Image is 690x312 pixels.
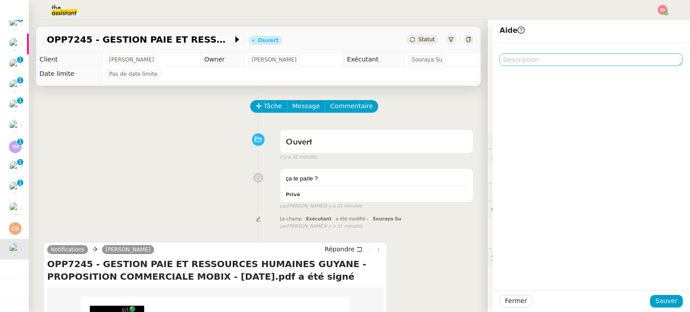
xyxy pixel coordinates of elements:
[9,79,22,92] img: users%2FW4OQjB9BRtYK2an7yusO0WsYLsD3%2Favatar%2F28027066-518b-424c-8476-65f2e549ac29
[491,254,607,261] span: 🕵️
[280,216,302,221] span: Le champ
[280,154,318,161] span: il y a 32 minutes
[286,174,468,183] div: ça te parle ?
[9,58,22,71] img: users%2FC9SBsJ0duuaSgpQFj5LgoEX8n0o2%2Favatar%2Fec9d51b8-9413-4189-adfb-7be4d8c96a3c
[292,101,320,111] span: Message
[18,159,22,167] p: 1
[9,141,22,153] img: svg
[258,38,279,43] div: Ouvert
[109,55,154,64] span: [PERSON_NAME]
[250,100,287,113] button: Tâche
[18,57,22,65] p: 1
[47,35,233,44] span: OPP7245 - GESTION PAIE ET RESSOURCES HUMAINES GUYANE - PROPOSITION COMMERCIALE MOBIX - [DATE].pdf...
[17,139,23,145] nz-badge-sup: 1
[280,223,287,230] span: par
[280,202,362,210] small: [PERSON_NAME]
[18,16,22,24] p: 1
[47,258,383,283] h4: OPP7245 - GESTION PAIE ET RESSOURCES HUMAINES GUYANE - PROPOSITION COMMERCIALE MOBIX - [DATE].pdf...
[280,223,362,230] small: [PERSON_NAME]
[200,53,244,67] td: Owner
[9,243,22,255] img: users%2FW4OQjB9BRtYK2an7yusO0WsYLsD3%2Favatar%2F28027066-518b-424c-8476-65f2e549ac29
[658,5,668,15] img: svg
[18,77,22,85] p: 1
[373,216,402,221] span: Souraya Su
[17,159,23,165] nz-badge-sup: 1
[280,202,287,210] span: par
[500,26,525,35] span: Aide
[324,245,354,254] span: Répondre
[17,77,23,83] nz-badge-sup: 1
[47,246,88,254] a: Notifications
[9,161,22,173] img: users%2FCk7ZD5ubFNWivK6gJdIkoi2SB5d2%2Favatar%2F3f84dbb7-4157-4842-a987-fca65a8b7a9a
[9,99,22,112] img: users%2FC9SBsJ0duuaSgpQFj5LgoEX8n0o2%2Favatar%2Fec9d51b8-9413-4189-adfb-7be4d8c96a3c
[488,131,690,149] div: ⚙️Procédures
[491,153,550,163] span: 🔐
[488,149,690,167] div: 🔐Données client
[343,53,404,67] td: Exécutant
[325,223,363,230] span: il y a 31 minutes
[18,180,22,188] p: 1
[252,55,297,64] span: [PERSON_NAME]
[491,188,553,195] span: ⏲️
[488,201,690,219] div: 💬Commentaires 1
[418,36,435,43] span: Statut
[336,216,368,221] span: a été modifié :
[9,120,22,132] img: users%2FC9SBsJ0duuaSgpQFj5LgoEX8n0o2%2Favatar%2Fec9d51b8-9413-4189-adfb-7be4d8c96a3c
[18,97,22,105] p: 1
[264,101,282,111] span: Tâche
[102,246,154,254] a: [PERSON_NAME]
[488,183,690,201] div: ⏲️Tâches 0:00
[412,55,442,64] span: Souraya Su
[325,202,363,210] span: il y a 31 minutes
[491,206,565,213] span: 💬
[488,249,690,266] div: 🕵️Autres demandes en cours 19
[330,101,373,111] span: Commentaire
[36,67,102,81] td: Date limite
[9,38,22,50] img: users%2FXPWOVq8PDVf5nBVhDcXguS2COHE3%2Favatar%2F3f89dc26-16aa-490f-9632-b2fdcfc735a1
[36,53,102,67] td: Client
[491,135,538,145] span: ⚙️
[9,18,22,30] img: users%2FW4OQjB9BRtYK2an7yusO0WsYLsD3%2Favatar%2F28027066-518b-424c-8476-65f2e549ac29
[287,100,325,113] button: Message
[325,100,378,113] button: Commentaire
[18,139,22,147] p: 1
[17,97,23,104] nz-badge-sup: 1
[321,244,366,254] button: Répondre
[9,202,22,215] img: users%2FSoHiyPZ6lTh48rkksBJmVXB4Fxh1%2Favatar%2F784cdfc3-6442-45b8-8ed3-42f1cc9271a4
[650,295,683,308] button: Sauver
[9,181,22,194] img: users%2FSoHiyPZ6lTh48rkksBJmVXB4Fxh1%2Favatar%2F784cdfc3-6442-45b8-8ed3-42f1cc9271a4
[306,216,332,221] span: Exécutant
[9,222,22,235] img: svg
[286,138,312,146] span: Ouvert
[505,296,527,306] span: Fermer
[17,57,23,63] nz-badge-sup: 1
[286,192,300,198] b: Privé
[17,180,23,186] nz-badge-sup: 1
[109,70,158,79] span: Pas de date limite
[655,296,677,306] span: Sauver
[500,295,532,308] button: Fermer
